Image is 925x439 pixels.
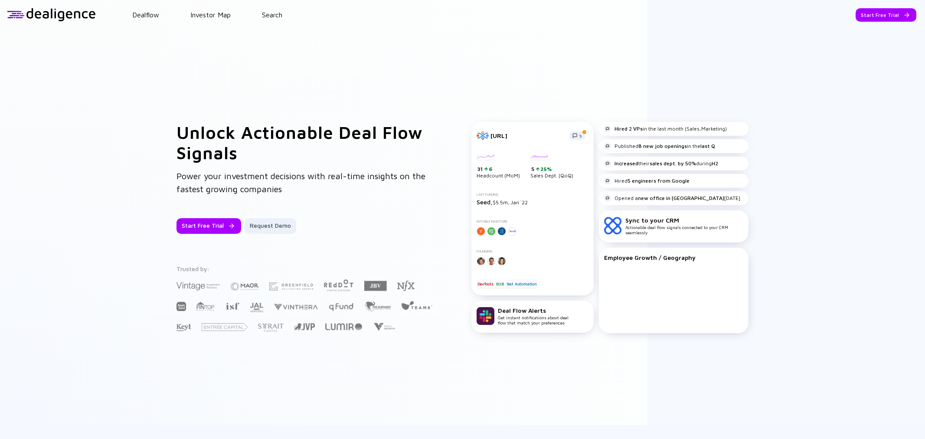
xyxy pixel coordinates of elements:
[638,195,724,201] strong: new office in [GEOGRAPHIC_DATA]
[856,8,916,22] button: Start Free Trial
[477,166,520,173] div: 31
[604,143,715,150] div: Published in the
[628,177,690,184] strong: 5 engineers from Google
[700,143,715,149] strong: last Q
[604,177,690,184] div: Hired
[488,166,493,172] div: 6
[539,166,552,172] div: 25%
[196,301,215,311] img: FINTOP Capital
[274,303,318,311] img: Vinthera
[477,198,588,206] div: $5.5m, Jan `22
[712,160,718,167] strong: H2
[230,279,259,294] img: Maor Investments
[604,254,743,261] div: Employee Growth / Geography
[401,301,432,310] img: Team8
[604,125,727,132] div: in the last month (Sales,Marketing)
[477,279,494,288] div: DevTools
[328,301,354,312] img: Q Fund
[250,303,263,312] img: JAL Ventures
[190,11,231,19] a: Investor Map
[397,281,415,291] img: NFX
[625,216,743,235] div: Actionable deal flow signals connected to your CRM seamlessly
[625,216,743,224] div: Sync to your CRM
[364,301,391,311] img: The Elephant
[324,278,354,292] img: Red Dot Capital Partners
[202,323,248,331] img: Entrée Capital
[498,307,569,314] div: Deal Flow Alerts
[531,166,573,173] div: 5
[325,323,362,330] img: Lumir Ventures
[477,193,588,197] div: Last Funding
[477,219,588,223] div: Notable Investors
[177,122,437,163] h1: Unlock Actionable Deal Flow Signals
[177,265,434,272] div: Trusted by:
[604,160,718,167] div: their during
[294,323,315,330] img: Jerusalem Venture Partners
[364,280,387,292] img: JBV Capital
[477,249,588,253] div: Founders
[177,171,425,194] span: Power your investment decisions with real-time insights on the fastest growing companies
[258,324,284,332] img: Strait Capital
[614,125,643,132] strong: Hired 2 VPs
[269,282,313,291] img: Greenfield Partners
[490,132,564,139] div: [URL]
[498,307,569,325] div: Get instant notifications about deal flow that match your preferences
[530,154,573,179] div: Sales Dept. (QoQ)
[650,160,696,167] strong: sales dept. by 50%
[245,218,296,234] button: Request Demo
[262,11,282,19] a: Search
[177,324,191,332] img: Key1 Capital
[177,218,241,234] button: Start Free Trial
[225,302,239,310] img: Israel Secondary Fund
[373,323,395,331] img: Viola Growth
[495,279,504,288] div: B2B
[506,279,538,288] div: Test Automation
[477,198,493,206] span: Seed,
[614,160,638,167] strong: Increased
[132,11,159,19] a: Dealflow
[177,281,220,291] img: Vintage Investment Partners
[604,195,740,202] div: Opened a [DATE]
[477,154,520,179] div: Headcount (MoM)
[638,143,687,149] strong: 8 new job openings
